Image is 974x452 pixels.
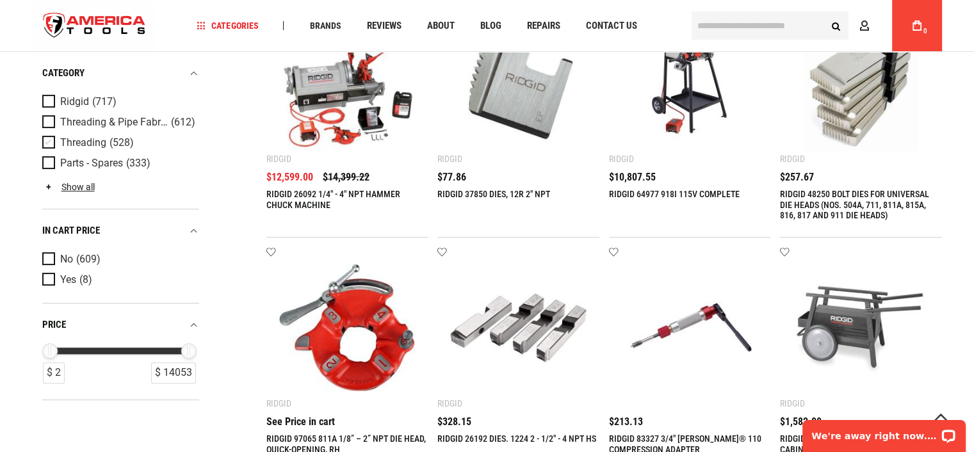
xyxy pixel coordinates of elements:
span: $328.15 [437,417,471,427]
a: Threading & Pipe Fabrication (612) [42,115,196,129]
span: No [60,254,73,265]
span: (609) [76,254,101,265]
span: See Price in cart [266,417,335,427]
span: Threading & Pipe Fabrication [60,117,168,128]
a: Reviews [361,17,407,35]
div: Ridgid [609,154,634,164]
a: RIDGID 48250 BOLT DIES FOR UNIVERSAL DIE HEADS (NOS. 504A, 711, 811A, 815A, 816, 817 AND 911 DIE ... [780,189,929,221]
a: Yes (8) [42,273,196,287]
div: In cart price [42,222,199,239]
span: (333) [126,158,150,169]
a: RIDGID 26192 DIES. 1224 2 - 1/2" - 4 NPT HS [437,433,596,444]
span: Repairs [526,21,560,31]
div: price [42,316,199,334]
a: Categories [191,17,264,35]
span: (528) [110,138,134,149]
a: Threading (528) [42,136,196,150]
a: RIDGID 64977 918I 115V COMPLETE [609,189,740,199]
span: About [426,21,454,31]
span: (717) [92,97,117,108]
span: Threading [60,137,106,149]
span: Reviews [366,21,401,31]
span: $213.13 [609,417,643,427]
div: Ridgid [780,398,805,408]
span: Yes [60,274,76,286]
span: Ridgid [60,96,89,108]
span: $14,399.22 [323,172,369,182]
a: Blog [474,17,507,35]
a: Brands [304,17,346,35]
a: Repairs [521,17,565,35]
img: RIDGID 97065 811A 1/8” – 2” NPT DIE HEAD, QUICK-OPENING, RH [279,260,416,396]
span: Categories [197,21,258,30]
img: RIDGID 92467 200A UNIVERSAL WHEEL & CABINET STAND [793,260,929,396]
a: About [421,17,460,35]
a: store logo [33,2,157,50]
span: $257.67 [780,172,814,182]
span: $77.86 [437,172,466,182]
div: category [42,65,199,82]
a: Ridgid (717) [42,95,196,109]
a: RIDGID 37850 DIES, 12R 2" NPT [437,189,550,199]
span: Parts - Spares [60,157,123,169]
img: RIDGID 48250 BOLT DIES FOR UNIVERSAL DIE HEADS (NOS. 504A, 711, 811A, 815A, 816, 817 AND 911 DIE ... [793,15,929,151]
div: $ 2 [43,362,65,383]
img: RIDGID 26192 DIES. 1224 2 - 1/2 [450,260,587,396]
span: $10,807.55 [609,172,656,182]
span: Contact Us [585,21,637,31]
img: America Tools [33,2,157,50]
div: Ridgid [266,398,291,408]
button: Search [824,13,848,38]
div: Ridgid [266,154,291,164]
div: Product Filters [42,51,199,400]
img: RIDGID 83327 3/4 [622,260,758,396]
span: Brands [309,21,341,30]
a: Show all [42,182,95,192]
img: RIDGID 37850 DIES, 12R 2 [450,15,587,151]
div: Ridgid [437,398,462,408]
div: Ridgid [437,154,462,164]
a: Parts - Spares (333) [42,156,196,170]
img: RIDGID 26092 1/4 [279,15,416,151]
a: Contact Us [580,17,642,35]
span: Blog [480,21,501,31]
span: 0 [923,28,927,35]
span: $1,582.00 [780,417,822,427]
span: $12,599.00 [266,172,313,182]
span: (612) [171,117,195,128]
img: RIDGID 64977 918I 115V COMPLETE [622,15,758,151]
span: (8) [79,275,92,286]
iframe: LiveChat chat widget [794,412,974,452]
div: Ridgid [780,154,805,164]
a: No (609) [42,252,196,266]
div: $ 14053 [151,362,196,383]
a: RIDGID 26092 1/4" - 4" NPT HAMMER CHUCK MACHINE [266,189,400,210]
